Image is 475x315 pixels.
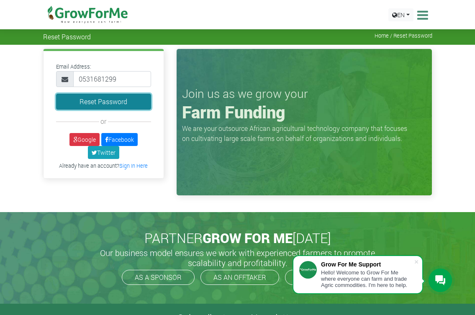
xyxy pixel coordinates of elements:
a: Sign In Here [119,162,148,169]
div: Hello! Welcome to Grow For Me where everyone can farm and trade Agric commodities. I'm here to help. [321,269,414,288]
span: Home / Reset Password [375,33,432,39]
a: EN [388,8,413,21]
h3: Join us as we grow your [182,87,426,101]
label: Email Address: [56,63,91,71]
button: Reset Password [56,94,151,110]
a: Twitter [88,146,119,159]
a: AS A SPONSOR [122,270,195,285]
h2: PARTNER [DATE] [46,230,429,246]
a: AS AN OFFTAKER [200,270,279,285]
div: Grow For Me Support [321,261,414,268]
a: Google [69,133,100,146]
input: Email Address [73,71,151,87]
span: Reset Password [43,33,91,41]
div: or [56,116,151,126]
p: We are your outsource African agricultural technology company that focuses on cultivating large s... [182,123,412,143]
span: GROW FOR ME [203,229,293,247]
a: Facebook [101,133,138,146]
h5: Our business model ensures we work with experienced farmers to promote scalability and profitabil... [91,248,384,268]
small: Already have an account? [59,162,148,169]
h1: Farm Funding [182,102,426,122]
a: AS A FARMER [285,270,354,285]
